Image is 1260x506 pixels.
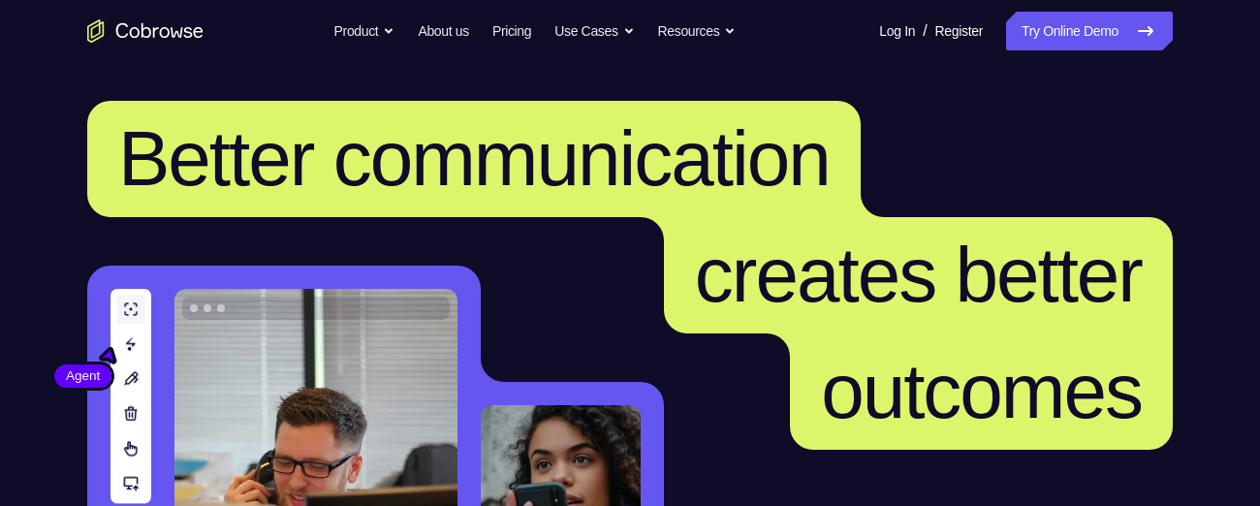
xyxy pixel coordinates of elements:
[935,12,983,50] a: Register
[418,12,468,50] a: About us
[492,12,531,50] a: Pricing
[923,19,927,43] span: /
[554,12,634,50] button: Use Cases
[1006,12,1173,50] a: Try Online Demo
[658,12,737,50] button: Resources
[695,232,1142,318] span: creates better
[821,348,1142,434] span: outcomes
[879,12,915,50] a: Log In
[334,12,395,50] button: Product
[118,115,830,202] span: Better communication
[87,19,204,43] a: Go to the home page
